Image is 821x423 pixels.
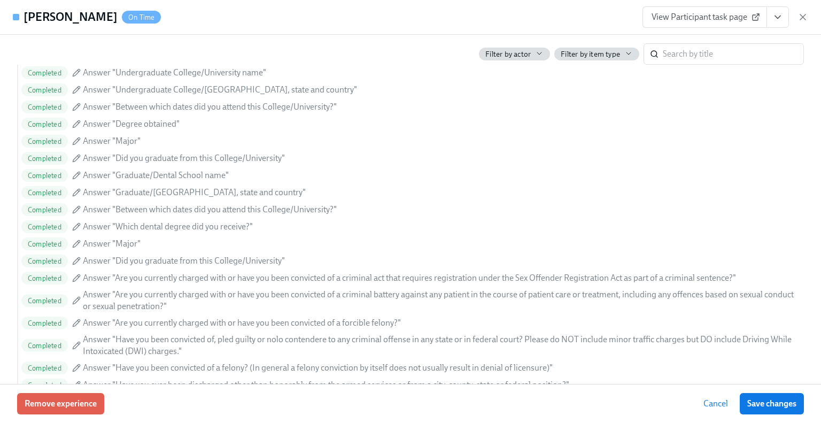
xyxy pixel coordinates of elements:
span: Answer "Degree obtained" [83,118,180,130]
span: Completed [21,342,68,350]
span: View Participant task page [652,12,758,22]
span: Completed [21,274,68,282]
span: Remove experience [25,398,97,409]
span: Save changes [747,398,796,409]
span: Completed [21,240,68,248]
span: On Time [122,13,161,21]
span: Filter by item type [561,49,620,59]
span: Answer "Undergraduate College/[GEOGRAPHIC_DATA], state and country" [83,84,357,96]
span: Completed [21,103,68,111]
button: Save changes [740,393,804,414]
span: Cancel [703,398,728,409]
span: Completed [21,381,68,389]
a: View Participant task page [642,6,767,28]
span: Completed [21,155,68,163]
span: Completed [21,137,68,145]
span: Answer "Major" [83,135,141,147]
button: Filter by item type [554,48,639,60]
span: Answer "Undergraduate College/University name" [83,67,266,79]
span: Answer "Have you been convicted of, pled guilty or nolo contendere to any criminal offense in any... [83,334,800,357]
span: Completed [21,319,68,327]
span: Answer "Graduate/[GEOGRAPHIC_DATA], state and country" [83,187,306,198]
span: Filter by actor [485,49,531,59]
span: Answer "Are you currently charged with or have you been convicted of a criminal act that requires... [83,272,736,284]
span: Completed [21,206,68,214]
span: Answer "Have you been convicted of a felony? (In general a felony conviction by itself does not u... [83,362,553,374]
span: Answer "Have you ever been discharged other than honorably from the armed services or from a city... [83,379,569,391]
button: Remove experience [17,393,104,414]
span: Answer "Did you graduate from this College/University" [83,255,285,267]
span: Answer "Are you currently charged with or have you been convicted of a forcible felony?" [83,317,401,329]
span: Answer "Are you currently charged with or have you been convicted of a criminal battery against a... [83,289,800,312]
span: Completed [21,257,68,265]
span: Completed [21,297,68,305]
h4: [PERSON_NAME] [24,9,118,25]
button: View task page [766,6,789,28]
span: Answer "Which dental degree did you receive?" [83,221,253,233]
span: Answer "Major" [83,238,141,250]
span: Completed [21,172,68,180]
span: Answer "Between which dates did you attend this College/University?" [83,204,337,216]
input: Search by title [663,43,804,65]
span: Completed [21,364,68,372]
span: Completed [21,69,68,77]
span: Completed [21,86,68,94]
button: Filter by actor [479,48,550,60]
span: Completed [21,120,68,128]
button: Cancel [696,393,735,414]
span: Answer "Between which dates did you attend this College/University?" [83,101,337,113]
span: Answer "Did you graduate from this College/University" [83,152,285,164]
span: Completed [21,223,68,231]
span: Answer "Graduate/Dental School name" [83,170,229,181]
span: Completed [21,189,68,197]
